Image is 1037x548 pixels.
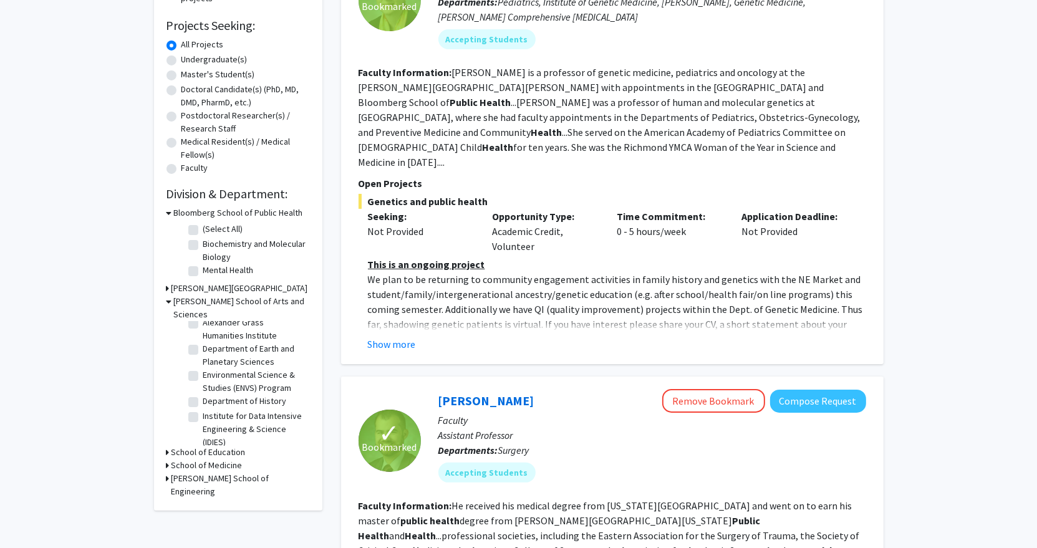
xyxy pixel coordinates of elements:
label: Mental Health [203,264,254,277]
b: Health [405,529,437,542]
h3: School of Education [171,446,246,459]
div: 0 - 5 hours/week [607,209,732,254]
label: All Projects [181,38,224,51]
h2: Projects Seeking: [166,18,310,33]
label: Medical Resident(s) / Medical Fellow(s) [181,135,310,161]
button: Show more [368,337,416,352]
p: Time Commitment: [617,209,723,224]
p: Seeking: [368,209,474,224]
p: Application Deadline: [741,209,847,224]
b: Faculty Information: [359,499,452,512]
b: Health [359,529,390,542]
label: Institute for Data Intensive Engineering & Science (IDIES) [203,410,307,449]
p: Assistant Professor [438,428,866,443]
div: Not Provided [732,209,857,254]
h3: School of Medicine [171,459,243,472]
h3: [PERSON_NAME] School of Engineering [171,472,310,498]
label: Postdoctoral Researcher(s) / Research Staff [181,109,310,135]
b: health [430,514,460,527]
u: This is an ongoing project [368,258,485,271]
label: Environmental Science & Studies (ENVS) Program [203,368,307,395]
h3: Bloomberg School of Public Health [174,206,303,219]
label: Alexander Grass Humanities Institute [203,316,307,342]
label: (Select All) [203,223,243,236]
b: Public [733,514,761,527]
b: Health [531,126,562,138]
b: Public [450,96,478,108]
b: Health [480,96,511,108]
b: Departments: [438,444,498,456]
label: Doctoral Candidate(s) (PhD, MD, DMD, PharmD, etc.) [181,83,310,109]
b: public [401,514,428,527]
label: Undergraduate(s) [181,53,248,66]
h3: [PERSON_NAME] School of Arts and Sciences [174,295,310,321]
button: Remove Bookmark [662,389,765,413]
h2: Division & Department: [166,186,310,201]
a: [PERSON_NAME] [438,393,534,408]
fg-read-more: [PERSON_NAME] is a professor of genetic medicine, pediatrics and oncology at the [PERSON_NAME][GE... [359,66,861,168]
span: ✓ [379,427,400,440]
span: Genetics and public health [359,194,866,209]
button: Compose Request to Alistair Kent [770,390,866,413]
label: Master's Student(s) [181,68,255,81]
label: Faculty [181,161,208,175]
b: Faculty Information: [359,66,452,79]
p: We plan to be returning to community engagement activities in family history and genetics with th... [368,272,866,362]
label: Biochemistry and Molecular Biology [203,238,307,264]
div: Academic Credit, Volunteer [483,209,607,254]
p: Opportunity Type: [492,209,598,224]
label: Department of History [203,395,287,408]
span: Surgery [498,444,529,456]
p: Faculty [438,413,866,428]
b: Health [483,141,514,153]
p: Open Projects [359,176,866,191]
label: Department of Earth and Planetary Sciences [203,342,307,368]
mat-chip: Accepting Students [438,463,536,483]
h3: [PERSON_NAME][GEOGRAPHIC_DATA] [171,282,308,295]
div: Not Provided [368,224,474,239]
iframe: Chat [9,492,53,539]
span: Bookmarked [362,440,417,454]
mat-chip: Accepting Students [438,29,536,49]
